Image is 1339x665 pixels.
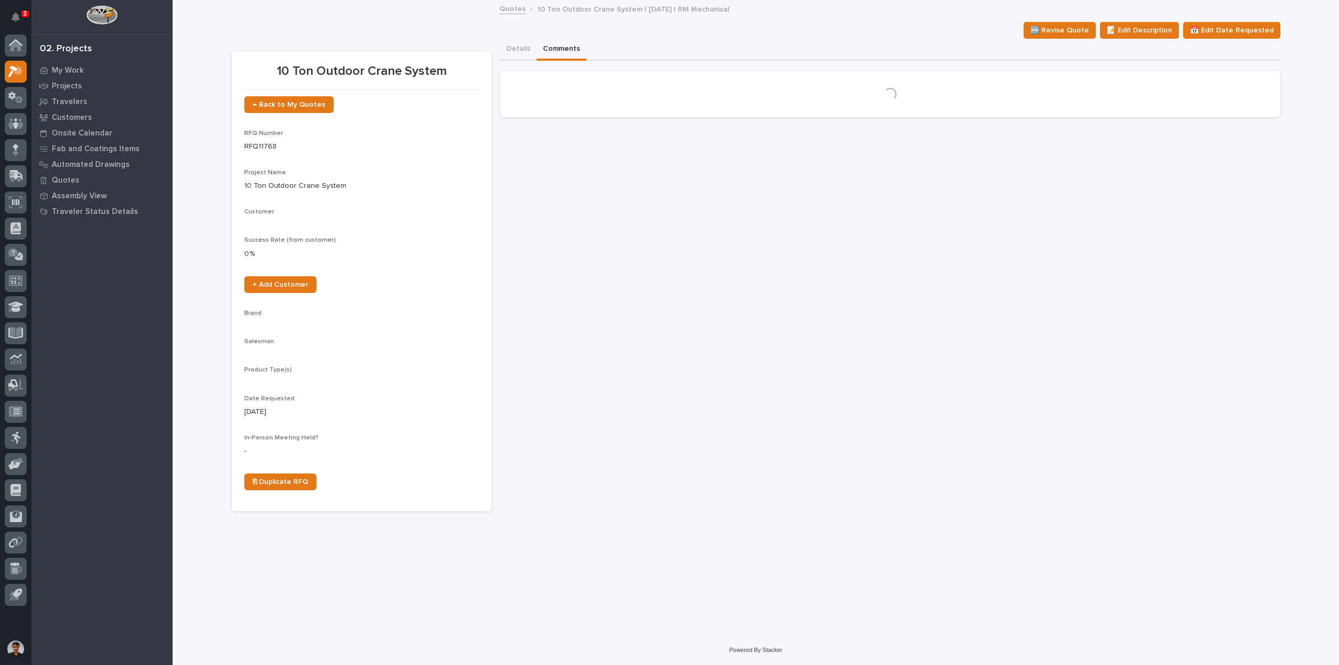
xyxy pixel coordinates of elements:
span: + Add Customer [253,281,308,288]
button: users-avatar [5,638,27,660]
span: Date Requested [244,396,294,402]
p: 10 Ton Outdoor Crane System [244,181,479,191]
button: Comments [537,39,586,61]
a: Customers [31,109,173,125]
span: 🆕 Revise Quote [1030,24,1089,37]
span: Success Rate (from customer) [244,237,336,243]
p: RFQ11768 [244,141,479,152]
p: Automated Drawings [52,160,130,170]
span: Customer [244,209,274,215]
span: ⎘ Duplicate RFQ [253,478,308,486]
p: [DATE] [244,407,479,418]
a: Powered By Stacker [729,647,782,653]
img: Workspace Logo [86,5,117,25]
span: Brand [244,310,262,317]
button: Details [500,39,537,61]
button: 🆕 Revise Quote [1024,22,1096,39]
button: Notifications [5,6,27,28]
a: Onsite Calendar [31,125,173,141]
button: 📅 Edit Date Requested [1183,22,1280,39]
span: In-Person Meeting Held? [244,435,319,441]
a: ← Back to My Quotes [244,96,334,113]
div: Notifications3 [13,13,27,29]
a: Automated Drawings [31,156,173,172]
p: 10 Ton Outdoor Crane System | [DATE] | RM Mechanical [537,3,729,14]
p: 10 Ton Outdoor Crane System [244,64,479,79]
p: Traveler Status Details [52,207,138,217]
span: 📅 Edit Date Requested [1190,24,1274,37]
a: + Add Customer [244,276,316,293]
p: Projects [52,82,82,91]
p: Assembly View [52,191,107,201]
a: Quotes [500,2,526,14]
p: Travelers [52,97,87,107]
p: 3 [23,10,27,17]
span: RFQ Number [244,130,283,137]
button: 📝 Edit Description [1100,22,1179,39]
span: 📝 Edit Description [1107,24,1172,37]
a: Quotes [31,172,173,188]
p: 0 % [244,249,479,260]
p: Customers [52,113,92,122]
p: - [244,446,479,457]
p: Fab and Coatings Items [52,144,140,154]
span: Project Name [244,170,286,176]
p: Quotes [52,176,80,185]
p: Onsite Calendar [52,129,112,138]
span: ← Back to My Quotes [253,101,325,108]
a: Fab and Coatings Items [31,141,173,156]
span: Salesman [244,339,274,345]
a: My Work [31,62,173,78]
a: Assembly View [31,188,173,204]
div: 02. Projects [40,43,92,55]
span: Product Type(s) [244,367,292,373]
a: ⎘ Duplicate RFQ [244,474,316,490]
a: Travelers [31,94,173,109]
p: My Work [52,66,84,75]
a: Traveler Status Details [31,204,173,219]
a: Projects [31,78,173,94]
